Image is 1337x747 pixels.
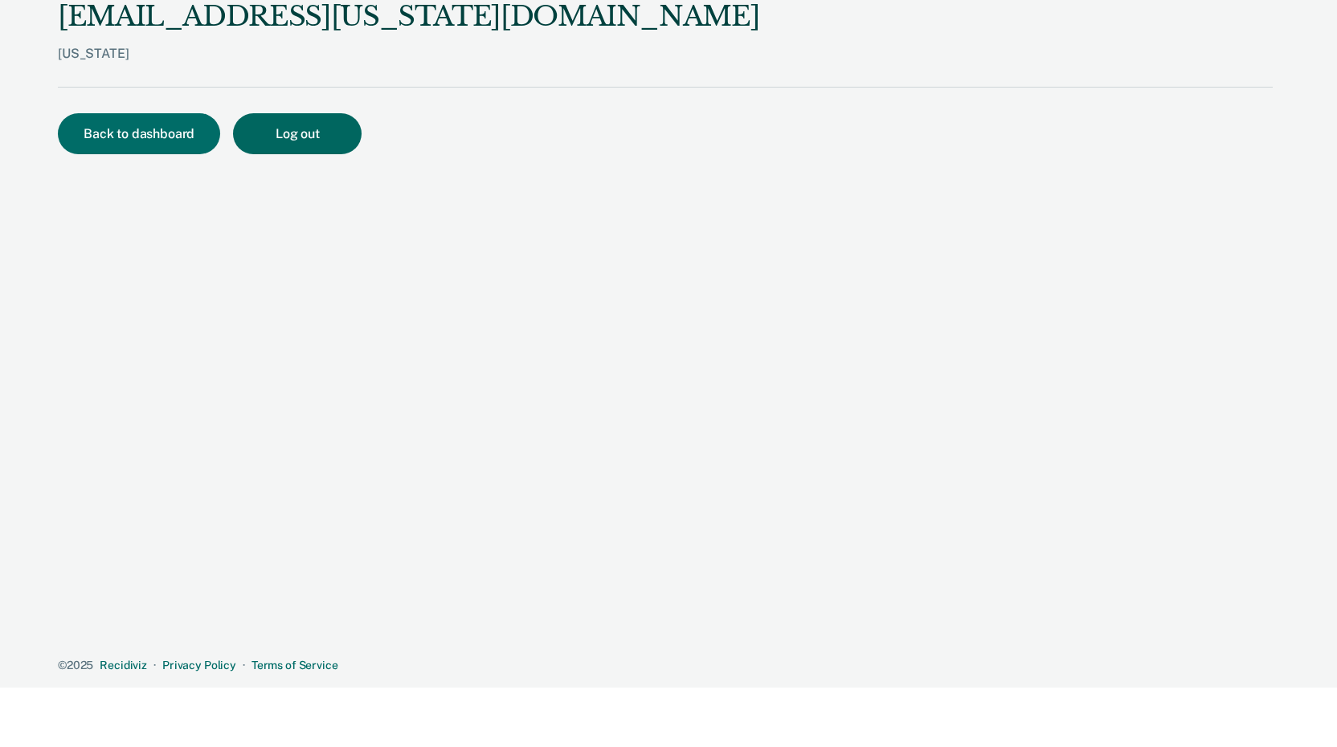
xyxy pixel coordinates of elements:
span: © 2025 [58,659,93,671]
div: · · [58,659,1273,672]
a: Terms of Service [251,659,338,671]
a: Recidiviz [100,659,147,671]
a: Back to dashboard [58,128,233,141]
div: [US_STATE] [58,46,759,87]
button: Log out [233,113,362,154]
button: Back to dashboard [58,113,220,154]
a: Privacy Policy [162,659,236,671]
